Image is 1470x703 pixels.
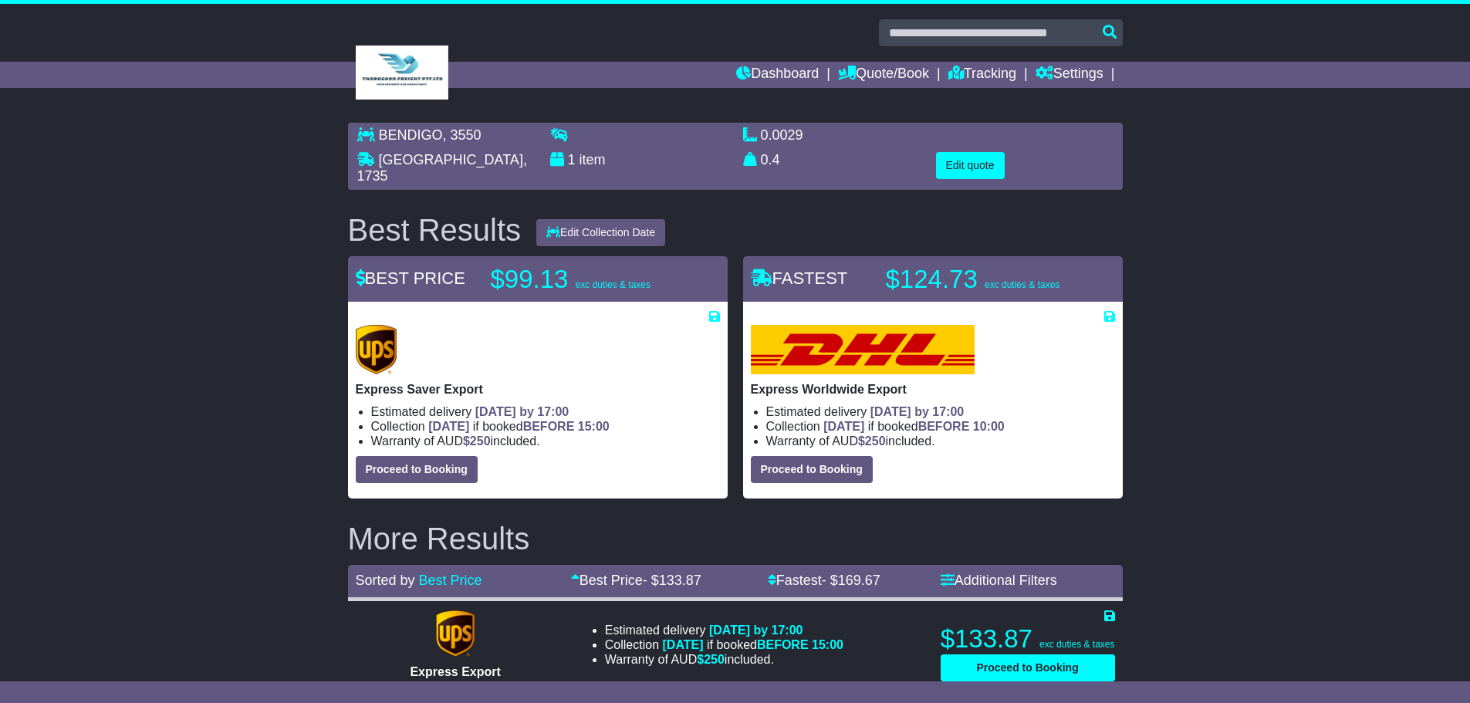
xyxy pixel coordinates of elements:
button: Edit Collection Date [536,219,665,246]
span: 1 [568,152,576,167]
span: [DATE] by 17:00 [709,624,803,637]
span: if booked [428,420,609,433]
p: Express Saver Export [356,382,720,397]
span: 250 [704,653,725,666]
span: [DATE] [428,420,469,433]
span: exc duties & taxes [1039,639,1114,650]
div: Best Results [340,213,529,247]
span: BEFORE [918,420,970,433]
span: BEFORE [523,420,575,433]
a: Tracking [948,62,1016,88]
p: $124.73 [886,264,1079,295]
span: Express Export [410,665,500,678]
span: $ [858,434,886,448]
a: Quote/Book [838,62,929,88]
li: Warranty of AUD included. [371,434,720,448]
span: , 1735 [357,152,527,184]
span: - $ [643,573,701,588]
span: exc duties & taxes [985,279,1059,290]
li: Estimated delivery [371,404,720,419]
span: [DATE] [663,638,704,651]
span: , 3550 [443,127,482,143]
li: Estimated delivery [766,404,1115,419]
h2: More Results [348,522,1123,556]
a: Best Price- $133.87 [571,573,701,588]
a: Fastest- $169.67 [768,573,880,588]
button: Edit quote [936,152,1005,179]
span: $ [697,653,725,666]
span: 250 [470,434,491,448]
span: [DATE] [823,420,864,433]
img: UPS (new): Express Saver Export [356,325,397,374]
button: Proceed to Booking [941,654,1115,681]
p: $133.87 [941,624,1115,654]
span: [GEOGRAPHIC_DATA] [379,152,523,167]
button: Proceed to Booking [356,456,478,483]
span: BEST PRICE [356,269,465,288]
span: if booked [823,420,1004,433]
span: 250 [865,434,886,448]
li: Collection [766,419,1115,434]
span: Sorted by [356,573,415,588]
li: Collection [605,637,843,652]
span: if booked [663,638,843,651]
li: Estimated delivery [605,623,843,637]
span: $ [463,434,491,448]
span: 133.87 [659,573,701,588]
li: Warranty of AUD included. [766,434,1115,448]
p: $99.13 [491,264,684,295]
img: DHL: Express Worldwide Export [751,325,975,374]
a: Additional Filters [941,573,1057,588]
li: Warranty of AUD included. [605,652,843,667]
span: BEFORE [757,638,809,651]
span: 15:00 [578,420,610,433]
span: - $ [822,573,880,588]
a: Dashboard [736,62,819,88]
a: Best Price [419,573,482,588]
span: 0.0029 [761,127,803,143]
button: Proceed to Booking [751,456,873,483]
span: 15:00 [812,638,843,651]
span: 0.4 [761,152,780,167]
span: item [580,152,606,167]
span: exc duties & taxes [576,279,651,290]
a: Settings [1036,62,1103,88]
span: BENDIGO [379,127,443,143]
span: [DATE] by 17:00 [870,405,965,418]
span: [DATE] by 17:00 [475,405,569,418]
span: 10:00 [973,420,1005,433]
span: FASTEST [751,269,848,288]
p: Express Worldwide Export [751,382,1115,397]
li: Collection [371,419,720,434]
img: UPS (new): Express Export [436,610,475,657]
span: 169.67 [838,573,880,588]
